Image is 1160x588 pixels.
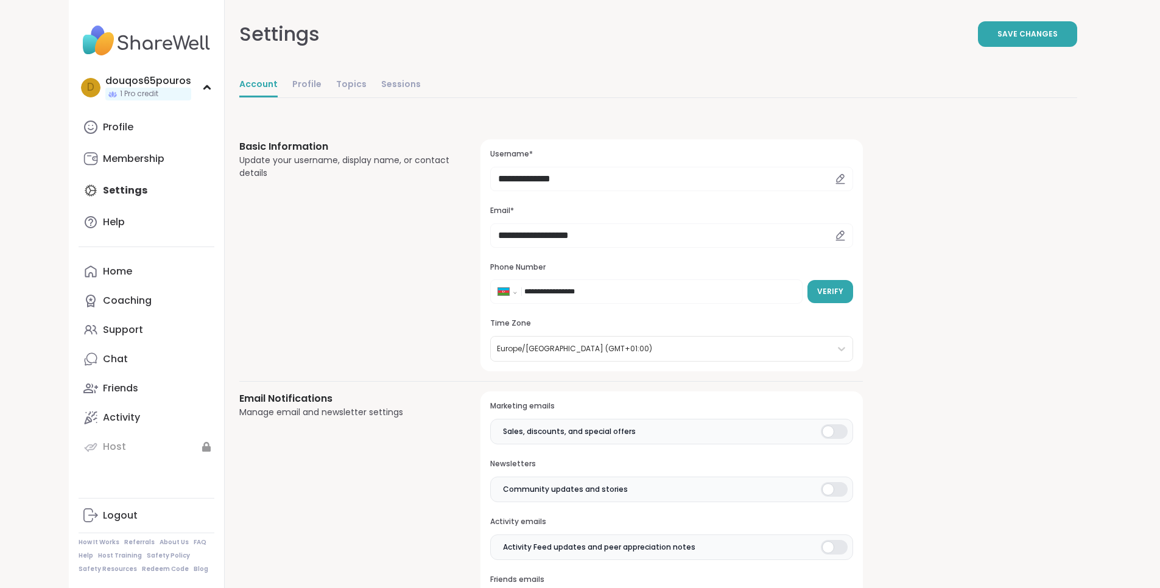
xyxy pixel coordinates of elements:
[87,80,94,96] span: d
[79,286,214,315] a: Coaching
[807,280,853,303] button: Verify
[503,484,628,495] span: Community updates and stories
[239,19,320,49] div: Settings
[79,501,214,530] a: Logout
[997,29,1058,40] span: Save Changes
[239,391,452,406] h3: Email Notifications
[79,19,214,62] img: ShareWell Nav Logo
[103,215,125,229] div: Help
[490,206,852,216] h3: Email*
[817,286,843,297] span: Verify
[79,315,214,345] a: Support
[105,74,191,88] div: douqos65pouros
[194,565,208,573] a: Blog
[79,565,137,573] a: Safety Resources
[79,257,214,286] a: Home
[103,294,152,307] div: Coaching
[103,440,126,453] div: Host
[120,89,158,99] span: 1 Pro credit
[490,262,852,273] h3: Phone Number
[490,517,852,527] h3: Activity emails
[98,551,142,560] a: Host Training
[103,382,138,395] div: Friends
[490,318,852,329] h3: Time Zone
[194,538,206,547] a: FAQ
[239,406,452,419] div: Manage email and newsletter settings
[490,401,852,411] h3: Marketing emails
[147,551,190,560] a: Safety Policy
[490,149,852,159] h3: Username*
[292,73,322,97] a: Profile
[239,73,278,97] a: Account
[978,21,1077,47] button: Save Changes
[79,113,214,142] a: Profile
[103,121,133,134] div: Profile
[103,323,143,337] div: Support
[239,139,452,154] h3: Basic Information
[79,374,214,403] a: Friends
[79,551,93,560] a: Help
[103,509,138,522] div: Logout
[103,352,128,366] div: Chat
[79,208,214,237] a: Help
[79,432,214,461] a: Host
[124,538,155,547] a: Referrals
[103,265,132,278] div: Home
[160,538,189,547] a: About Us
[79,144,214,173] a: Membership
[336,73,367,97] a: Topics
[239,154,452,180] div: Update your username, display name, or contact details
[79,345,214,374] a: Chat
[142,565,189,573] a: Redeem Code
[490,459,852,469] h3: Newsletters
[103,411,140,424] div: Activity
[503,542,695,553] span: Activity Feed updates and peer appreciation notes
[103,152,164,166] div: Membership
[79,403,214,432] a: Activity
[490,575,852,585] h3: Friends emails
[381,73,421,97] a: Sessions
[79,538,119,547] a: How It Works
[503,426,636,437] span: Sales, discounts, and special offers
